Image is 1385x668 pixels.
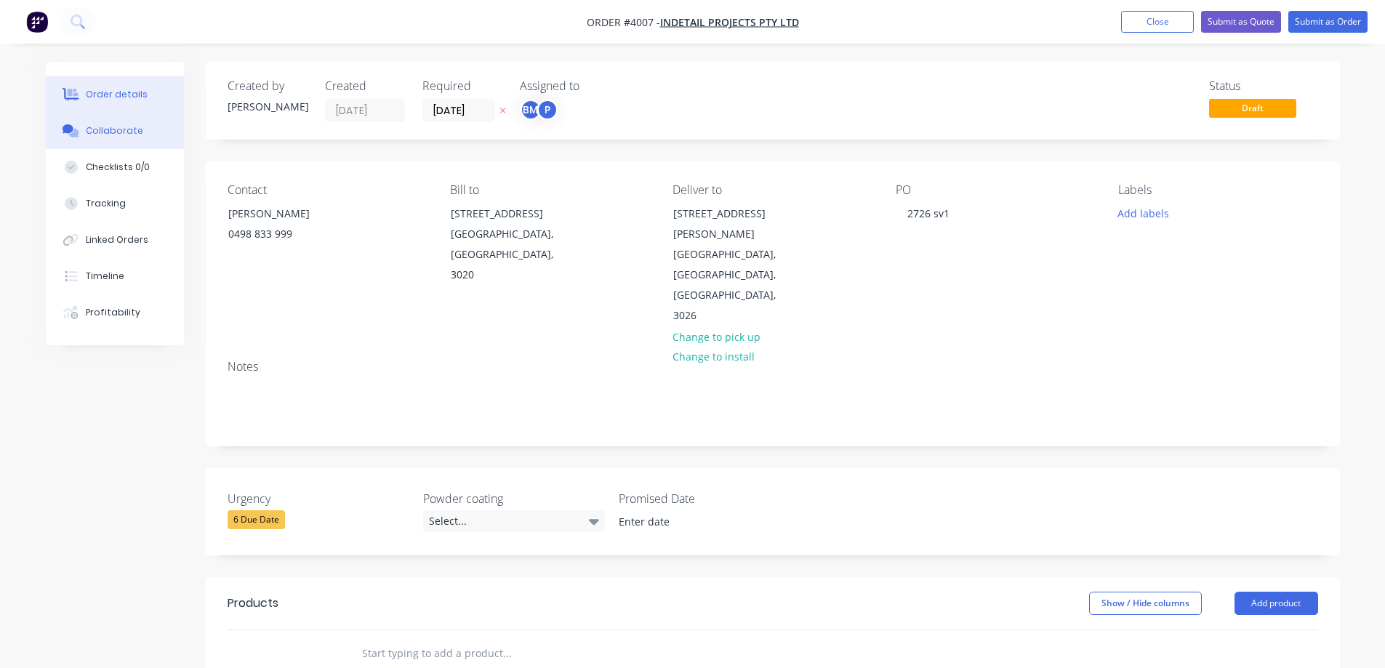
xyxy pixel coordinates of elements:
button: Add product [1235,592,1318,615]
div: Select... [423,510,605,532]
div: Contact [228,183,427,197]
div: [STREET_ADDRESS][GEOGRAPHIC_DATA], [GEOGRAPHIC_DATA], 3020 [438,203,584,286]
button: Collaborate [46,113,184,149]
span: Draft [1209,99,1296,117]
div: Notes [228,360,1318,374]
div: [GEOGRAPHIC_DATA], [GEOGRAPHIC_DATA], [GEOGRAPHIC_DATA], 3026 [673,244,794,326]
button: Tracking [46,185,184,222]
div: Status [1209,79,1318,93]
div: Bill to [450,183,649,197]
div: BM [520,99,542,121]
div: Deliver to [673,183,872,197]
button: Order details [46,76,184,113]
div: Order details [86,88,148,101]
input: Start typing to add a product... [361,639,652,668]
button: Submit as Quote [1201,11,1281,33]
span: Order #4007 - [587,15,660,29]
img: Factory [26,11,48,33]
div: [STREET_ADDRESS] [451,204,571,224]
div: Created by [228,79,308,93]
label: Promised Date [619,490,800,507]
div: [STREET_ADDRESS][PERSON_NAME] [673,204,794,244]
div: 6 Due Date [228,510,285,529]
button: Timeline [46,258,184,294]
div: [PERSON_NAME] [228,204,349,224]
a: Indetail Projects Pty Ltd [660,15,799,29]
div: P [537,99,558,121]
div: Collaborate [86,124,143,137]
button: Profitability [46,294,184,331]
button: Change to pick up [665,326,768,346]
div: 2726 sv1 [896,203,961,224]
div: [PERSON_NAME] [228,99,308,114]
button: Close [1121,11,1194,33]
button: Show / Hide columns [1089,592,1202,615]
button: BMP [520,99,558,121]
button: Change to install [665,347,762,366]
div: [PERSON_NAME]0498 833 999 [216,203,361,249]
label: Urgency [228,490,409,507]
input: Enter date [609,511,790,533]
button: Add labels [1110,203,1177,222]
div: [STREET_ADDRESS][PERSON_NAME][GEOGRAPHIC_DATA], [GEOGRAPHIC_DATA], [GEOGRAPHIC_DATA], 3026 [661,203,806,326]
div: [GEOGRAPHIC_DATA], [GEOGRAPHIC_DATA], 3020 [451,224,571,285]
div: Products [228,595,278,612]
div: 0498 833 999 [228,224,349,244]
div: PO [896,183,1095,197]
div: Required [422,79,502,93]
div: Labels [1118,183,1317,197]
div: Timeline [86,270,124,283]
div: Checklists 0/0 [86,161,150,174]
div: Linked Orders [86,233,148,246]
div: Created [325,79,405,93]
label: Powder coating [423,490,605,507]
div: Tracking [86,197,126,210]
button: Checklists 0/0 [46,149,184,185]
button: Submit as Order [1288,11,1368,33]
button: Linked Orders [46,222,184,258]
div: Assigned to [520,79,665,93]
div: Profitability [86,306,140,319]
